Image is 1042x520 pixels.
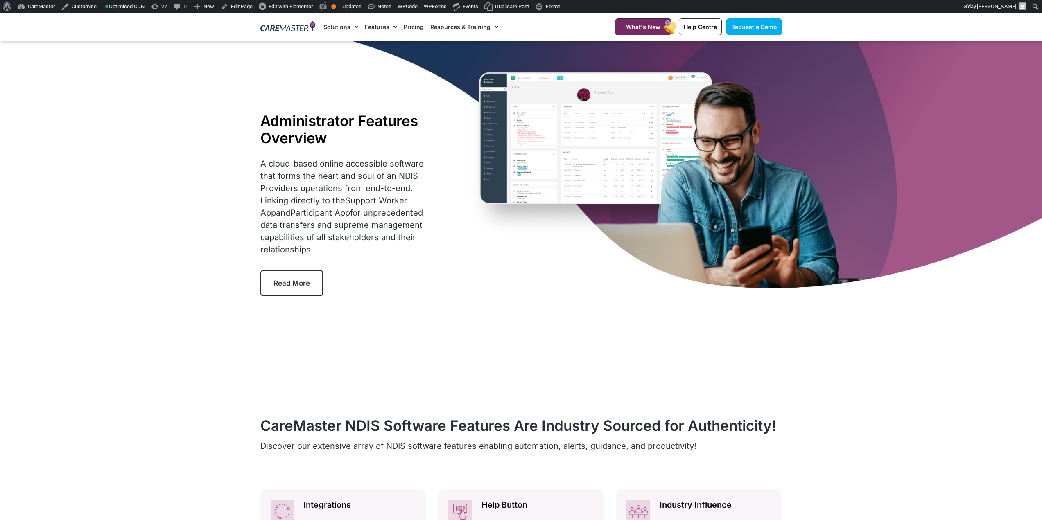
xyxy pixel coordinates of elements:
[323,13,594,41] nav: Menu
[260,417,782,434] h2: CareMaster NDIS Software Features Are Industry Sourced for Authenticity!
[290,208,350,218] a: Participant App
[365,13,397,41] a: Features
[684,23,717,30] span: Help Centre
[404,13,424,41] a: Pricing
[260,21,316,33] img: CareMaster Logo
[731,23,777,30] span: Request a Demo
[430,13,498,41] a: Resources & Training
[269,3,313,9] span: Edit with Elementor
[260,159,424,254] span: A cloud-based online accessible software that forms the heart and soul of an NDIS Providers opera...
[303,500,416,511] h2: Integrations
[273,279,310,287] span: Read More
[726,18,782,35] a: Request a Demo
[977,3,1016,9] span: [PERSON_NAME]
[323,13,358,41] a: Solutions
[481,500,594,511] h2: Help Button
[626,23,660,30] span: What's New
[260,441,696,451] span: Discover our extensive array of NDIS software features enabling automation, alerts, guidance, and...
[331,4,336,9] div: OK
[260,270,323,296] a: Read More
[660,500,772,511] h2: Industry Influence
[260,112,438,146] h1: Administrator Features Overview
[679,18,722,35] a: Help Centre
[615,18,671,35] a: What's New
